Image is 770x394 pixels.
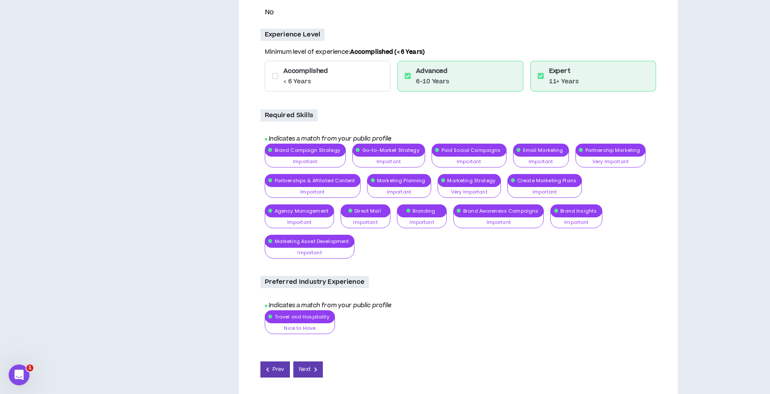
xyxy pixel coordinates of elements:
[283,66,328,76] h6: Accomplished
[260,29,325,41] p: Experience Level
[283,77,328,86] p: < 6 Years
[265,7,656,18] p: No
[265,48,656,60] p: Minimum level of experience:
[9,364,29,385] iframe: Intercom live chat
[350,48,425,56] b: Accomplished (< 6 Years)
[416,66,449,76] h6: Advanced
[416,77,449,86] p: 6-10 Years
[293,361,323,378] button: Next
[549,77,579,86] p: 11+ Years
[260,109,318,121] p: Required Skills
[260,276,369,288] p: Preferred Industry Experience
[265,301,392,310] i: Indicates a match from your public profile
[265,135,392,144] i: Indicates a match from your public profile
[273,365,284,374] span: Prev
[26,364,33,371] span: 1
[299,365,310,374] span: Next
[549,66,579,76] h6: Expert
[260,361,290,378] button: Prev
